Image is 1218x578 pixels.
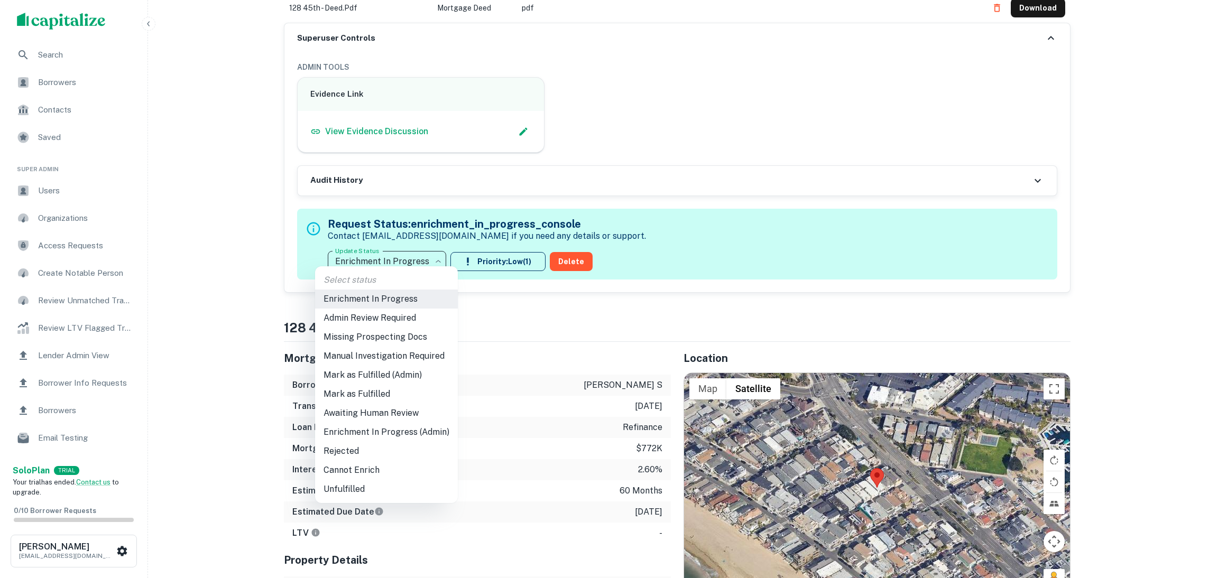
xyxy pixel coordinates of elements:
[315,347,458,366] li: Manual Investigation Required
[1165,493,1218,544] iframe: Chat Widget
[315,404,458,423] li: Awaiting Human Review
[315,461,458,480] li: Cannot Enrich
[315,290,458,309] li: Enrichment In Progress
[315,385,458,404] li: Mark as Fulfilled
[315,480,458,499] li: Unfulfilled
[315,328,458,347] li: Missing Prospecting Docs
[315,423,458,442] li: Enrichment In Progress (Admin)
[315,309,458,328] li: Admin Review Required
[315,366,458,385] li: Mark as Fulfilled (Admin)
[315,442,458,461] li: Rejected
